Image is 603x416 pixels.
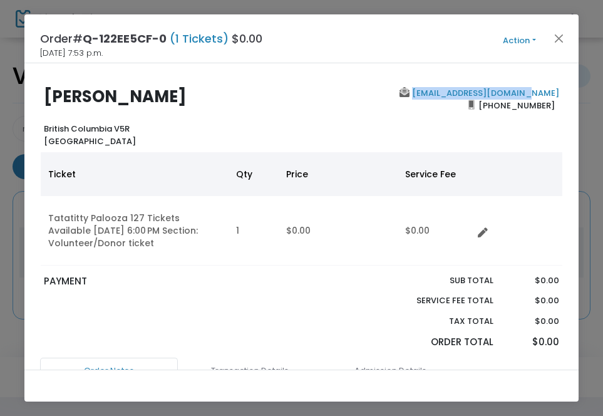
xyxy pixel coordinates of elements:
td: Tatatitty Palooza 127 Tickets Available [DATE] 6:00 PM Section: Volunteer/Donor ticket [41,196,229,266]
button: Close [551,30,567,46]
td: $0.00 [279,196,398,266]
th: Service Fee [398,152,473,196]
span: Q-122EE5CF-0 [83,31,167,46]
p: Order Total [374,335,493,350]
a: Admission Details [322,358,460,384]
div: Data table [41,152,563,266]
b: [PERSON_NAME] [44,85,187,108]
p: $0.00 [505,315,559,328]
span: [PHONE_NUMBER] [475,95,559,115]
button: Action [482,34,557,48]
p: Sub total [374,274,493,287]
p: $0.00 [505,335,559,350]
th: Ticket [41,152,229,196]
p: Tax Total [374,315,493,328]
td: 1 [229,196,279,266]
a: [EMAIL_ADDRESS][DOMAIN_NAME] [410,87,559,99]
h4: Order# $0.00 [40,30,262,47]
th: Price [279,152,398,196]
p: Service Fee Total [374,294,493,307]
th: Qty [229,152,279,196]
span: [DATE] 7:53 p.m. [40,47,103,60]
b: British Columbia V5R [GEOGRAPHIC_DATA] [44,123,136,147]
p: PAYMENT [44,274,296,289]
p: $0.00 [505,294,559,307]
p: $0.00 [505,274,559,287]
a: Transaction Details [181,358,319,384]
a: Order Notes [40,358,178,384]
span: (1 Tickets) [167,31,232,46]
td: $0.00 [398,196,473,266]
